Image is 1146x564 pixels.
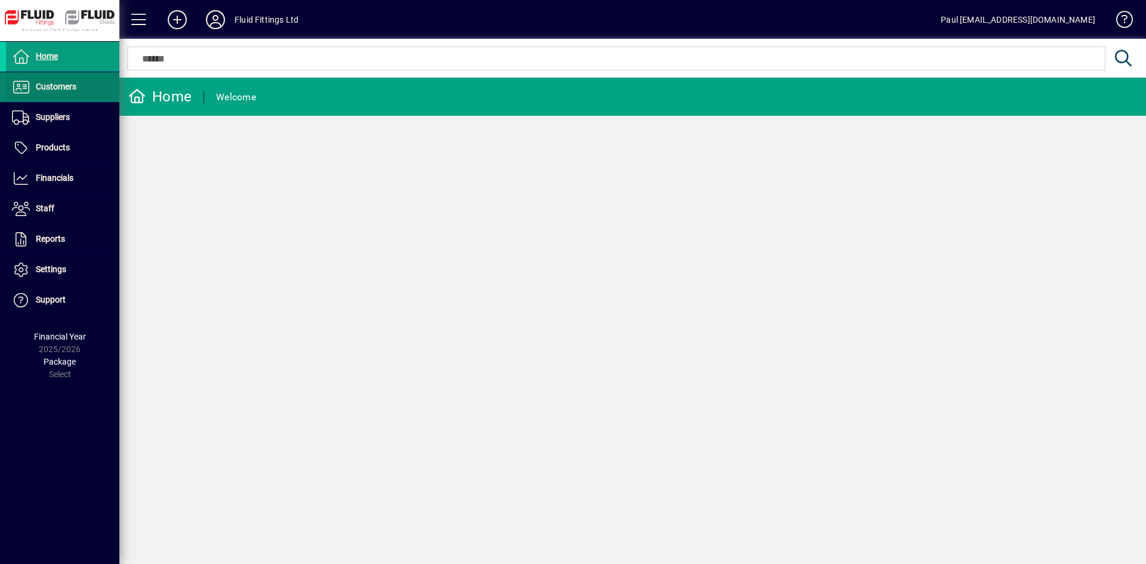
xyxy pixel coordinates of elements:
[196,9,235,30] button: Profile
[6,194,119,224] a: Staff
[6,255,119,285] a: Settings
[36,295,66,304] span: Support
[36,51,58,61] span: Home
[6,224,119,254] a: Reports
[6,285,119,315] a: Support
[36,173,73,183] span: Financials
[6,103,119,132] a: Suppliers
[216,88,256,107] div: Welcome
[36,264,66,274] span: Settings
[128,87,192,106] div: Home
[158,9,196,30] button: Add
[6,133,119,163] a: Products
[44,357,76,366] span: Package
[6,164,119,193] a: Financials
[36,204,54,213] span: Staff
[36,234,65,244] span: Reports
[34,332,86,341] span: Financial Year
[1107,2,1131,41] a: Knowledge Base
[36,82,76,91] span: Customers
[6,72,119,102] a: Customers
[235,10,298,29] div: Fluid Fittings Ltd
[941,10,1095,29] div: Paul [EMAIL_ADDRESS][DOMAIN_NAME]
[36,143,70,152] span: Products
[36,112,70,122] span: Suppliers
